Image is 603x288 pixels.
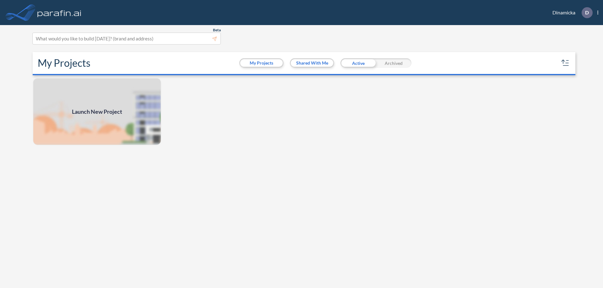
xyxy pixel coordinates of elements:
[213,28,221,33] span: Beta
[376,58,411,68] div: Archived
[72,107,122,116] span: Launch New Project
[240,59,283,67] button: My Projects
[33,78,161,145] img: add
[38,57,90,69] h2: My Projects
[33,78,161,145] a: Launch New Project
[543,7,598,18] div: Dinamicka
[36,6,83,19] img: logo
[585,10,589,15] p: D
[560,58,570,68] button: sort
[340,58,376,68] div: Active
[291,59,333,67] button: Shared With Me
